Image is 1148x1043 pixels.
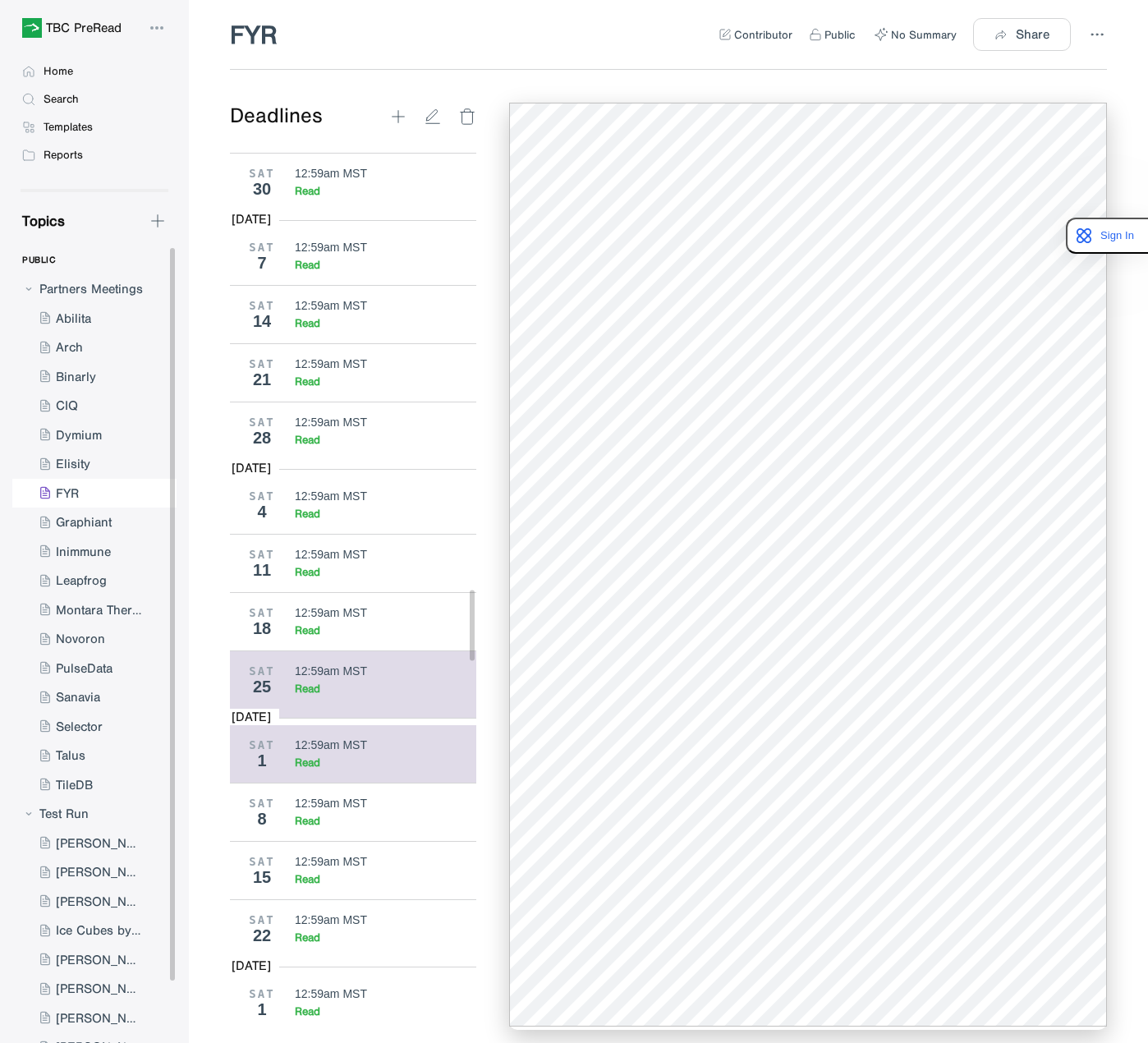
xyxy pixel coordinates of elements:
[295,184,320,198] div: Read
[241,606,282,619] div: SAT
[295,987,367,1000] div: 12:59am MST
[241,868,282,886] div: 15
[230,103,389,131] div: Deadlines
[232,709,271,725] div: [DATE]
[241,254,282,272] div: 7
[44,92,79,107] div: Search
[241,416,282,429] div: SAT
[295,433,320,447] div: Read
[295,1004,320,1018] div: Read
[232,958,271,974] div: [DATE]
[295,797,367,810] div: 12:59am MST
[295,756,320,770] div: Read
[241,619,282,637] div: 18
[44,120,93,135] div: Templates
[295,241,367,254] div: 12:59am MST
[241,241,282,254] div: SAT
[232,460,271,476] div: [DATE]
[295,258,320,272] div: Read
[734,28,792,42] div: Contributor
[12,212,65,230] div: Topics
[295,738,367,751] div: 12:59am MST
[241,751,282,770] div: 1
[295,682,320,696] div: Read
[295,606,367,619] div: 12:59am MST
[241,299,282,312] div: SAT
[241,913,282,926] div: SAT
[295,872,320,886] div: Read
[241,797,282,810] div: SAT
[241,1000,282,1018] div: 1
[824,28,855,42] div: Public
[891,28,957,42] div: No Summary
[241,312,282,330] div: 14
[295,507,320,521] div: Read
[241,370,282,388] div: 21
[241,855,282,868] div: SAT
[241,926,282,944] div: 22
[225,16,282,53] div: FYR
[295,489,367,503] div: 12:59am MST
[241,561,282,579] div: 11
[241,678,282,696] div: 25
[241,180,282,198] div: 30
[295,316,320,330] div: Read
[241,167,282,180] div: SAT
[295,664,367,678] div: 12:59am MST
[241,664,282,678] div: SAT
[295,930,320,944] div: Read
[241,489,282,503] div: SAT
[46,21,122,34] div: TBC PreRead
[232,211,271,227] div: [DATE]
[295,814,320,828] div: Read
[22,246,55,274] div: PUBLIC
[295,548,367,561] div: 12:59am MST
[241,548,282,561] div: SAT
[295,913,367,926] div: 12:59am MST
[295,623,320,637] div: Read
[241,357,282,370] div: SAT
[295,855,367,868] div: 12:59am MST
[241,429,282,447] div: 28
[1016,27,1049,42] div: Share
[44,148,83,163] div: Reports
[241,810,282,828] div: 8
[295,299,367,312] div: 12:59am MST
[295,357,367,370] div: 12:59am MST
[295,416,367,429] div: 12:59am MST
[44,64,73,79] div: Home
[241,503,282,521] div: 4
[241,987,282,1000] div: SAT
[295,167,367,180] div: 12:59am MST
[295,374,320,388] div: Read
[241,738,282,751] div: SAT
[295,565,320,579] div: Read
